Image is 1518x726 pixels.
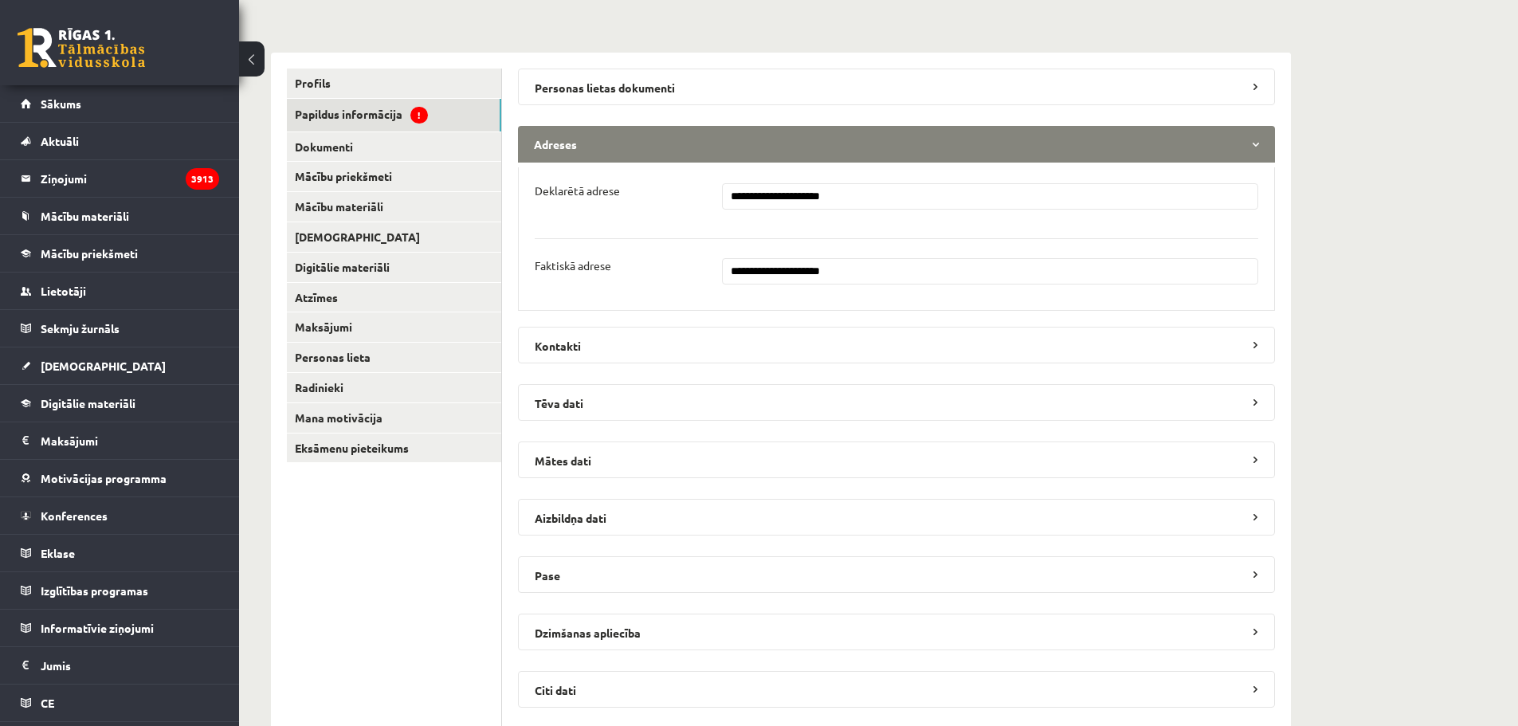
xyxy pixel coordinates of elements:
[287,99,501,131] a: Papildus informācija!
[18,28,145,68] a: Rīgas 1. Tālmācības vidusskola
[41,321,120,336] span: Sekmju žurnāls
[410,107,428,124] span: !
[41,621,154,635] span: Informatīvie ziņojumi
[287,312,501,342] a: Maksājumi
[41,209,129,223] span: Mācību materiāli
[21,422,219,459] a: Maksājumi
[287,222,501,252] a: [DEMOGRAPHIC_DATA]
[21,310,219,347] a: Sekmju žurnāls
[287,162,501,191] a: Mācību priekšmeti
[21,535,219,571] a: Eklase
[518,614,1275,650] legend: Dzimšanas apliecība
[21,123,219,159] a: Aktuāli
[41,359,166,373] span: [DEMOGRAPHIC_DATA]
[21,235,219,272] a: Mācību priekšmeti
[535,258,611,273] p: Faktiskā adrese
[41,696,54,710] span: CE
[41,508,108,523] span: Konferences
[287,69,501,98] a: Profils
[287,253,501,282] a: Digitālie materiāli
[186,168,219,190] i: 3913
[41,471,167,485] span: Motivācijas programma
[21,160,219,197] a: Ziņojumi3913
[21,460,219,496] a: Motivācijas programma
[21,610,219,646] a: Informatīvie ziņojumi
[41,134,79,148] span: Aktuāli
[518,126,1275,163] legend: Adreses
[287,403,501,433] a: Mana motivācija
[21,85,219,122] a: Sākums
[21,385,219,422] a: Digitālie materiāli
[21,497,219,534] a: Konferences
[21,685,219,721] a: CE
[287,283,501,312] a: Atzīmes
[41,160,219,197] legend: Ziņojumi
[21,572,219,609] a: Izglītības programas
[287,373,501,402] a: Radinieki
[41,246,138,261] span: Mācību priekšmeti
[518,671,1275,708] legend: Citi dati
[41,658,71,673] span: Jumis
[287,192,501,222] a: Mācību materiāli
[41,422,219,459] legend: Maksājumi
[21,347,219,384] a: [DEMOGRAPHIC_DATA]
[41,96,81,111] span: Sākums
[41,583,148,598] span: Izglītības programas
[518,499,1275,536] legend: Aizbildņa dati
[41,284,86,298] span: Lietotāji
[21,273,219,309] a: Lietotāji
[287,434,501,463] a: Eksāmenu pieteikums
[21,198,219,234] a: Mācību materiāli
[518,384,1275,421] legend: Tēva dati
[41,396,135,410] span: Digitālie materiāli
[287,343,501,372] a: Personas lieta
[21,647,219,684] a: Jumis
[535,183,620,198] p: Deklarētā adrese
[287,132,501,162] a: Dokumenti
[518,69,1275,105] legend: Personas lietas dokumenti
[41,546,75,560] span: Eklase
[518,441,1275,478] legend: Mātes dati
[518,556,1275,593] legend: Pase
[518,327,1275,363] legend: Kontakti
